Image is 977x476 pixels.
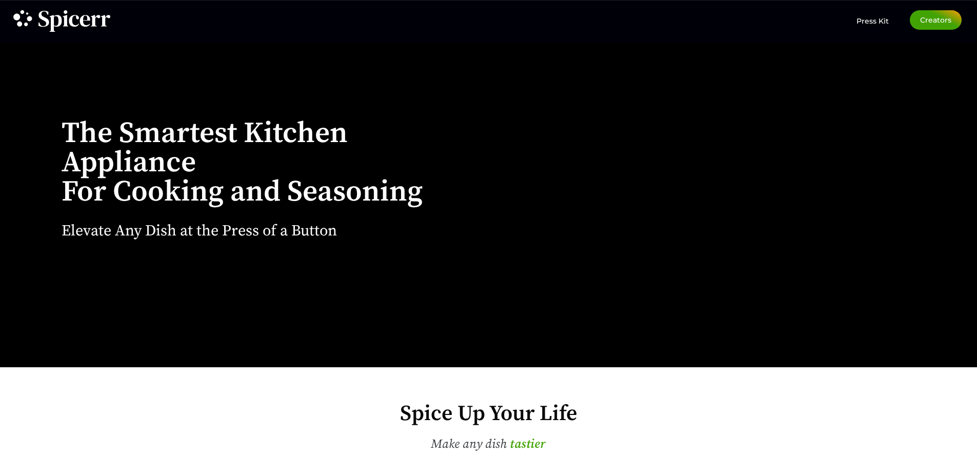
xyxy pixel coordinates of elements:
[62,223,337,239] h2: Elevate Any Dish at the Press of a Button
[920,16,951,24] span: Creators
[856,16,889,26] span: Press Kit
[155,403,822,425] h2: Spice Up Your Life
[62,119,451,207] h1: The Smartest Kitchen Appliance For Cooking and Seasoning
[856,10,889,26] a: Press Kit
[910,10,962,30] a: Creators
[431,437,507,452] span: Make any dish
